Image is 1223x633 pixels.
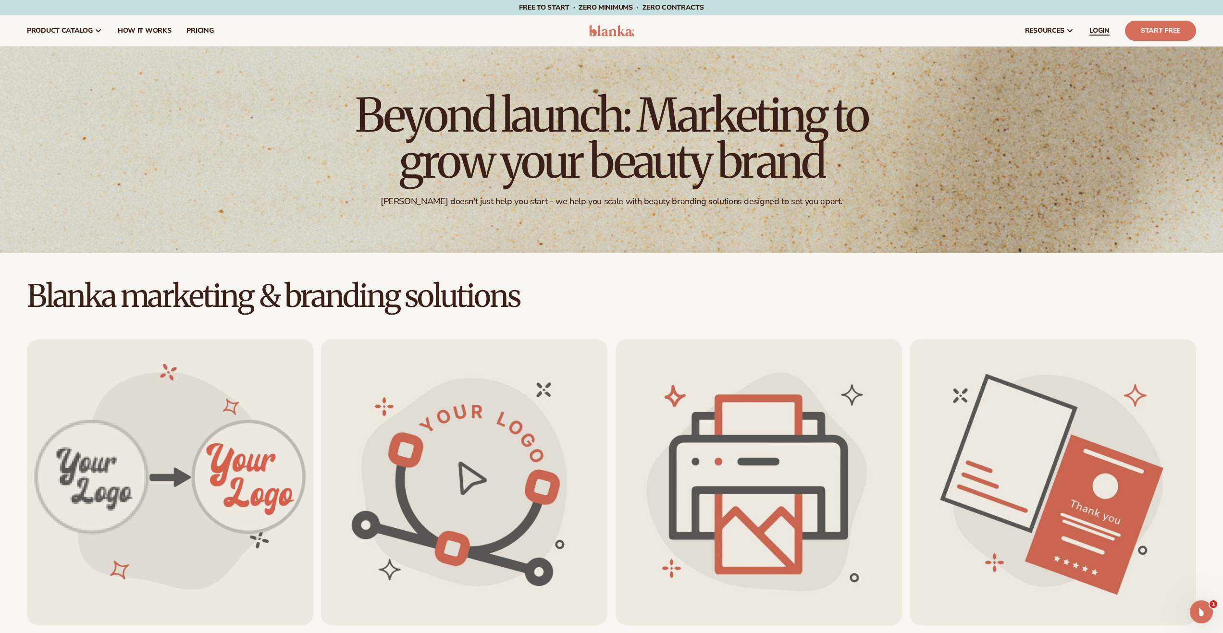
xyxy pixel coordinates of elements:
[1089,27,1110,35] span: LOGIN
[19,15,110,46] a: product catalog
[118,27,172,35] span: How It Works
[381,196,842,207] div: [PERSON_NAME] doesn't just help you start - we help you scale with beauty branding solutions desi...
[589,25,634,37] img: logo
[1125,21,1196,41] a: Start Free
[519,3,704,12] span: Free to start · ZERO minimums · ZERO contracts
[1082,15,1117,46] a: LOGIN
[1190,600,1213,623] iframe: Intercom live chat
[1025,27,1064,35] span: resources
[186,27,213,35] span: pricing
[1017,15,1082,46] a: resources
[179,15,221,46] a: pricing
[347,92,876,184] h1: Beyond launch: Marketing to grow your beauty brand
[1210,600,1217,608] span: 1
[27,27,93,35] span: product catalog
[110,15,179,46] a: How It Works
